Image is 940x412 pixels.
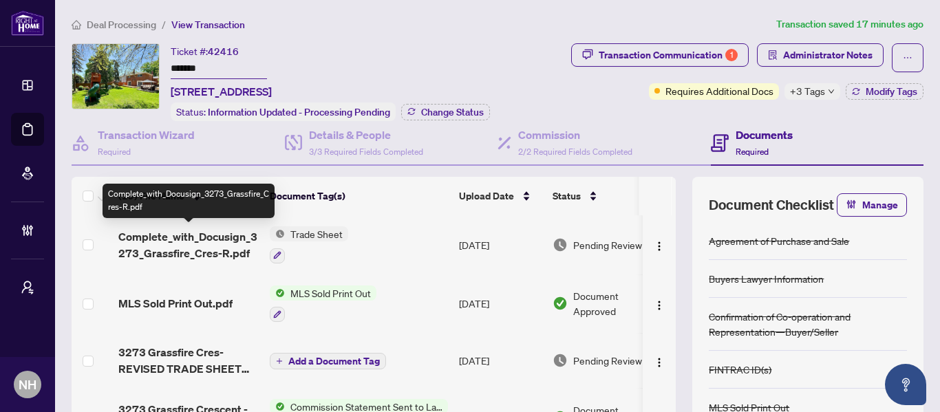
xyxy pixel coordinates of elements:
span: 3273 Grassfire Cres-REVISED TRADE SHEET with Fintrac Fee-[PERSON_NAME] to Review.pdf [118,344,259,377]
span: Pending Review [573,237,642,252]
td: [DATE] [453,274,547,334]
button: Status IconTrade Sheet [270,226,348,263]
h4: Details & People [309,127,423,143]
span: MLS Sold Print Out.pdf [118,295,233,312]
th: Upload Date [453,177,547,215]
button: Modify Tags [846,83,923,100]
button: Logo [648,292,670,314]
span: 2/2 Required Fields Completed [518,147,632,157]
li: / [162,17,166,32]
button: Add a Document Tag [270,353,386,369]
span: Upload Date [459,188,514,204]
button: Manage [837,193,907,217]
div: 1 [725,49,738,61]
div: Status: [171,102,396,121]
span: Pending Review [573,353,642,368]
span: solution [768,50,778,60]
th: Status [547,177,664,215]
span: ellipsis [903,53,912,63]
th: (19) File Name [113,177,264,215]
span: Add a Document Tag [288,356,380,366]
img: IMG-W12184638_1.jpg [72,44,159,109]
span: home [72,20,81,30]
button: Status IconMLS Sold Print Out [270,285,376,323]
span: MLS Sold Print Out [285,285,376,301]
span: Required [98,147,131,157]
span: Change Status [421,107,484,117]
div: Agreement of Purchase and Sale [709,233,849,248]
span: Trade Sheet [285,226,348,241]
span: 3/3 Required Fields Completed [309,147,423,157]
img: Logo [654,241,665,252]
img: Document Status [553,237,568,252]
div: Buyers Lawyer Information [709,271,824,286]
div: Confirmation of Co-operation and Representation—Buyer/Seller [709,309,907,339]
button: Transaction Communication1 [571,43,749,67]
img: Document Status [553,353,568,368]
article: Transaction saved 17 minutes ago [776,17,923,32]
td: [DATE] [453,333,547,388]
span: Document Approved [573,288,659,318]
span: +3 Tags [790,83,825,99]
span: user-switch [21,281,34,294]
span: View Transaction [171,19,245,31]
span: plus [276,358,283,365]
span: Administrator Notes [783,44,873,66]
span: Information Updated - Processing Pending [208,106,390,118]
img: logo [11,10,44,36]
h4: Commission [518,127,632,143]
div: Complete_with_Docusign_3273_Grassfire_Cres-R.pdf [103,184,275,218]
span: Required [736,147,769,157]
td: [DATE] [453,215,547,274]
img: Status Icon [270,226,285,241]
button: Administrator Notes [757,43,884,67]
button: Logo [648,234,670,256]
span: 42416 [208,45,239,58]
button: Change Status [401,104,490,120]
span: Document Checklist [709,195,834,215]
span: Manage [862,194,898,216]
img: Status Icon [270,285,285,301]
span: Requires Additional Docs [665,83,773,98]
span: Complete_with_Docusign_3273_Grassfire_Cres-R.pdf [118,228,259,261]
span: Modify Tags [866,87,917,96]
img: Logo [654,300,665,311]
div: Ticket #: [171,43,239,59]
span: NH [19,375,36,394]
img: Document Status [553,296,568,311]
button: Logo [648,349,670,371]
span: Status [553,188,581,204]
th: Document Tag(s) [264,177,453,215]
h4: Transaction Wizard [98,127,195,143]
div: Transaction Communication [599,44,738,66]
img: Logo [654,357,665,368]
span: Deal Processing [87,19,156,31]
button: Open asap [885,364,926,405]
button: Add a Document Tag [270,351,386,369]
span: [STREET_ADDRESS] [171,83,272,100]
div: FINTRAC ID(s) [709,362,771,377]
h4: Documents [736,127,793,143]
span: down [828,88,835,95]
